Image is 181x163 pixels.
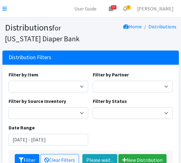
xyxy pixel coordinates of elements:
[9,54,51,61] h3: Distribution Filters
[148,23,176,30] a: Distributions
[123,23,142,30] a: Home
[111,5,116,10] span: 20
[9,134,89,145] input: January 1, 2011 - December 31, 2011
[93,97,127,105] label: Filter by Status
[104,2,118,15] a: 20
[69,2,101,15] a: User Guide
[93,71,129,78] label: Filter by Partner
[9,97,66,105] label: Filter by Source Inventory
[5,23,80,43] small: for [US_STATE] Diaper Bank
[132,2,179,15] a: [PERSON_NAME]
[9,124,35,131] label: Date Range
[5,22,89,43] h1: Distributions
[127,5,131,10] span: 6
[118,2,132,15] a: 6
[9,71,38,78] label: Filter by Item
